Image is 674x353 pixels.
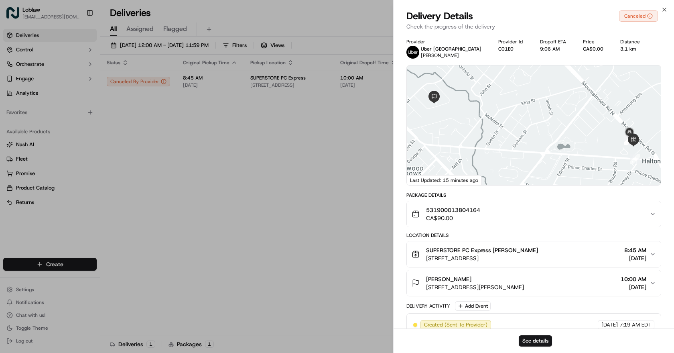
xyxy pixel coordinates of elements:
span: Loblaw 12 agents [25,146,67,153]
div: 9:06 AM [540,46,570,52]
span: [PERSON_NAME] [426,275,471,283]
a: 📗Knowledge Base [5,176,65,191]
button: Add Event [455,301,491,311]
div: Price [583,39,607,45]
span: 531900013804164 [426,206,480,214]
div: Delivery Activity [406,303,450,309]
span: CA$90.00 [426,214,480,222]
div: Past conversations [8,104,54,111]
div: Dropoff ETA [540,39,570,45]
p: Check the progress of the delivery [406,22,661,31]
button: 531900013804164CA$90.00 [407,201,661,227]
span: [DATE] [601,321,618,329]
button: C01E0 [498,46,514,52]
img: Nash [8,8,24,24]
div: Location Details [406,232,661,239]
div: Start new chat [36,77,132,85]
span: 8:45 AM [624,246,646,254]
button: SUPERSTORE PC Express [PERSON_NAME][STREET_ADDRESS]8:45 AM[DATE] [407,241,661,267]
div: Last Updated: 15 minutes ago [407,175,482,185]
div: 💻 [68,180,74,187]
p: Welcome 👋 [8,32,146,45]
span: API Documentation [76,180,129,188]
div: 4 [630,154,640,164]
span: 7:19 AM EDT [619,321,651,329]
span: Pylon [80,199,97,205]
span: [PERSON_NAME] [421,52,459,59]
p: Uber [GEOGRAPHIC_DATA] [421,46,481,52]
div: Provider [406,39,485,45]
button: See all [124,103,146,112]
span: [DATE] [73,146,90,153]
div: We're available if you need us! [36,85,110,91]
button: See details [519,335,552,347]
img: uber-new-logo.jpeg [406,46,419,59]
div: 3.1 km [620,46,644,52]
button: Start new chat [136,79,146,89]
span: [STREET_ADDRESS][PERSON_NAME] [426,283,524,291]
div: Package Details [406,192,661,198]
span: Knowledge Base [16,180,61,188]
a: Powered byPylon [57,199,97,205]
div: 7 [624,135,635,145]
button: [PERSON_NAME][STREET_ADDRESS][PERSON_NAME]10:00 AM[DATE] [407,270,661,296]
div: Distance [620,39,644,45]
span: [STREET_ADDRESS] [426,254,538,262]
span: • [69,146,72,153]
div: CA$0.00 [583,46,607,52]
span: Delivery Details [406,10,473,22]
img: 1755196953914-cd9d9cba-b7f7-46ee-b6f5-75ff69acacf5 [17,77,31,91]
span: • [69,124,72,131]
span: [DATE] [624,254,646,262]
button: Canceled [619,10,658,22]
img: 1736555255976-a54dd68f-1ca7-489b-9aae-adbdc363a1c4 [8,77,22,91]
img: Loblaw 12 agents [8,139,21,151]
span: Loblaw 12 agents [25,124,67,131]
span: [DATE] [621,283,646,291]
a: 💻API Documentation [65,176,132,191]
span: [DATE] [73,124,90,131]
span: 10:00 AM [621,275,646,283]
div: 📗 [8,180,14,187]
div: Provider Id [498,39,527,45]
span: Created (Sent To Provider) [424,321,487,329]
input: Got a question? Start typing here... [21,52,144,60]
img: Loblaw 12 agents [8,117,21,130]
span: SUPERSTORE PC Express [PERSON_NAME] [426,246,538,254]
